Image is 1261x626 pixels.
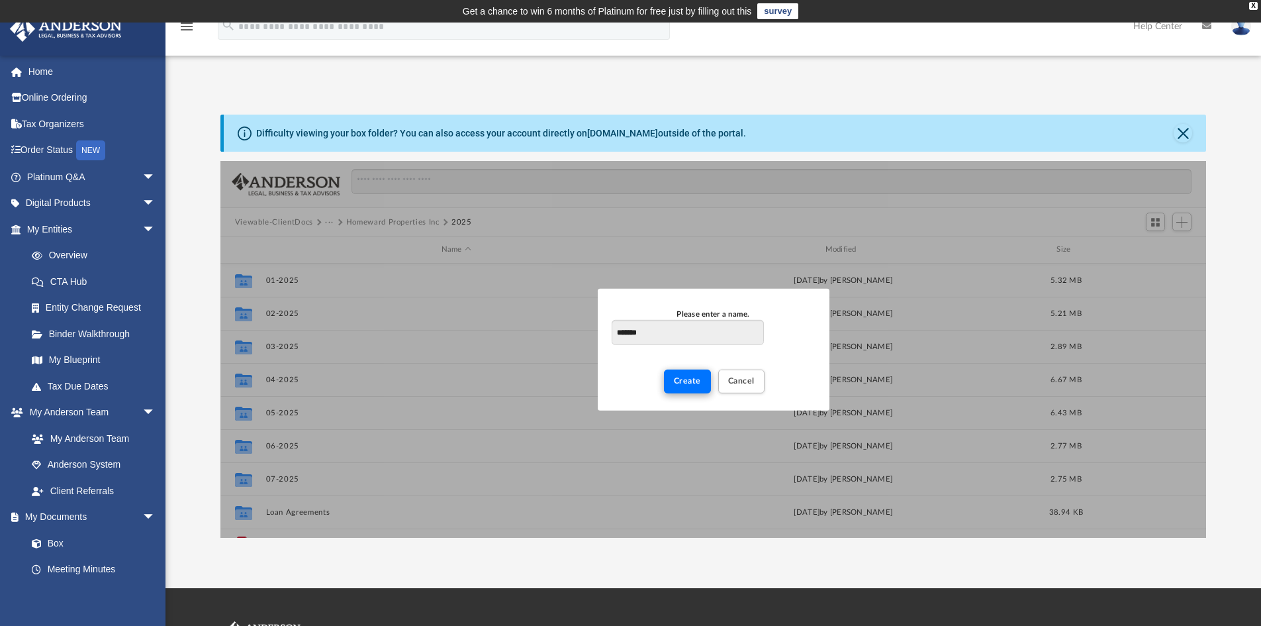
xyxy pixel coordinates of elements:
i: search [221,18,236,32]
span: arrow_drop_down [142,399,169,427]
div: close [1249,2,1258,10]
span: arrow_drop_down [142,164,169,191]
span: arrow_drop_down [142,216,169,243]
button: Close [1174,124,1192,142]
a: My Entitiesarrow_drop_down [9,216,175,242]
a: survey [757,3,798,19]
a: Overview [19,242,175,269]
button: Create [664,370,711,393]
a: Entity Change Request [19,295,175,321]
a: CTA Hub [19,268,175,295]
i: menu [179,19,195,34]
span: arrow_drop_down [142,190,169,217]
div: Please enter a name. [612,309,814,321]
img: User Pic [1231,17,1251,36]
a: Order StatusNEW [9,137,175,164]
a: Platinum Q&Aarrow_drop_down [9,164,175,190]
a: Box [19,530,162,556]
a: My Blueprint [19,347,169,374]
a: Online Ordering [9,85,175,111]
a: Meeting Minutes [19,556,169,583]
a: Anderson System [19,452,169,478]
span: Cancel [728,377,755,385]
button: Cancel [718,370,765,393]
span: arrow_drop_down [142,504,169,531]
span: Create [674,377,701,385]
div: Difficulty viewing your box folder? You can also access your account directly on outside of the p... [256,127,746,140]
a: Binder Walkthrough [19,321,175,347]
a: Home [9,58,175,85]
a: Client Referrals [19,478,169,504]
a: My Anderson Team [19,425,162,452]
div: NEW [76,140,105,160]
a: My Anderson Teamarrow_drop_down [9,399,169,426]
a: menu [179,25,195,34]
a: Tax Due Dates [19,373,175,399]
a: [DOMAIN_NAME] [587,128,658,138]
input: Please enter a name. [612,320,763,345]
a: My Documentsarrow_drop_down [9,504,169,531]
img: Anderson Advisors Platinum Portal [6,16,126,42]
a: Digital Productsarrow_drop_down [9,190,175,217]
div: New Folder [598,288,829,410]
div: Get a chance to win 6 months of Platinum for free just by filling out this [463,3,752,19]
a: Tax Organizers [9,111,175,137]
